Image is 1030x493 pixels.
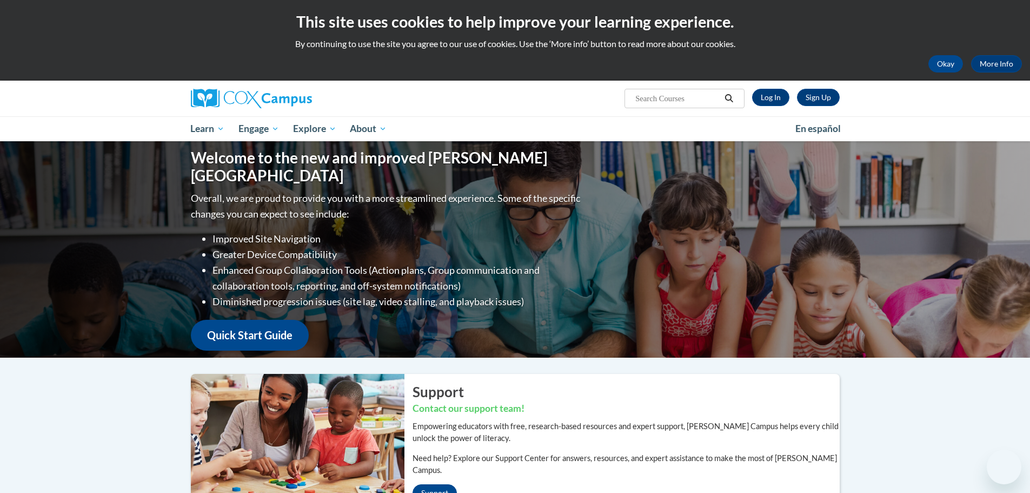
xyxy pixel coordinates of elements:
a: About [343,116,394,141]
a: Cox Campus [191,89,396,108]
button: Search [721,92,737,105]
a: Quick Start Guide [191,320,309,351]
h3: Contact our support team! [413,402,840,416]
span: En español [795,123,841,134]
input: Search Courses [634,92,721,105]
p: Overall, we are proud to provide you with a more streamlined experience. Some of the specific cha... [191,190,583,222]
li: Enhanced Group Collaboration Tools (Action plans, Group communication and collaboration tools, re... [212,262,583,294]
span: Explore [293,122,336,135]
p: By continuing to use the site you agree to our use of cookies. Use the ‘More info’ button to read... [8,38,1022,50]
iframe: Button to launch messaging window [987,450,1021,484]
a: Engage [231,116,286,141]
p: Empowering educators with free, research-based resources and expert support, [PERSON_NAME] Campus... [413,420,840,444]
a: Log In [752,89,789,106]
a: En español [788,117,848,140]
h1: Welcome to the new and improved [PERSON_NAME][GEOGRAPHIC_DATA] [191,149,583,185]
h2: This site uses cookies to help improve your learning experience. [8,11,1022,32]
a: More Info [971,55,1022,73]
a: Register [797,89,840,106]
a: Explore [286,116,343,141]
li: Diminished progression issues (site lag, video stalling, and playback issues) [212,294,583,310]
span: About [350,122,387,135]
li: Improved Site Navigation [212,231,583,247]
a: Learn [184,116,232,141]
span: Learn [190,122,224,135]
h2: Support [413,382,840,402]
p: Need help? Explore our Support Center for answers, resources, and expert assistance to make the m... [413,452,840,476]
li: Greater Device Compatibility [212,247,583,262]
button: Okay [928,55,963,73]
div: Main menu [175,116,856,141]
span: Engage [238,122,279,135]
img: Cox Campus [191,89,312,108]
